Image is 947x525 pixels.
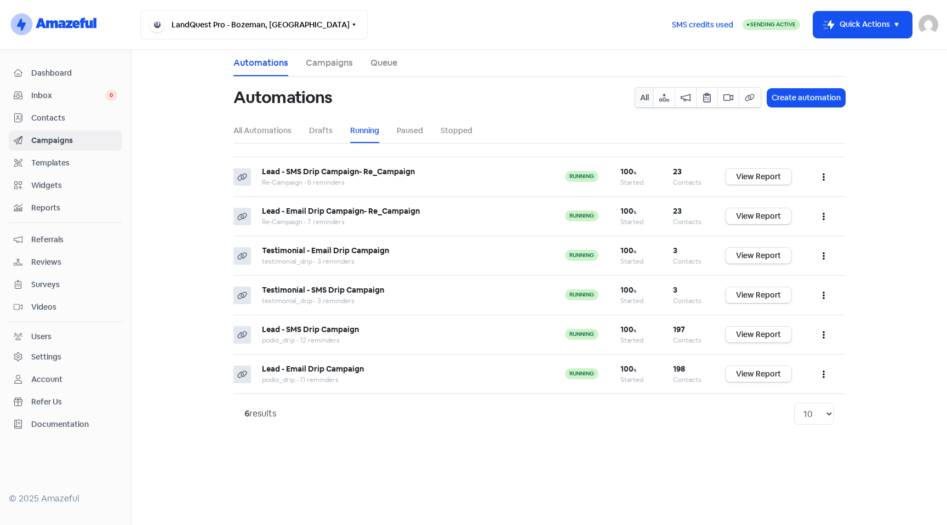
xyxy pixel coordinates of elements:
span: Reports [31,202,117,214]
div: Started [620,178,651,187]
span: Campaigns [31,135,117,146]
span: running [565,250,598,261]
span: Widgets [31,180,117,191]
button: Quick Actions [813,12,912,38]
button: All [635,88,654,107]
div: Started [620,375,651,385]
div: podio_drip • 12 reminders [262,335,543,345]
span: running [565,368,598,379]
a: View Report [726,287,791,303]
span: Surveys [31,279,117,290]
a: Stopped [441,125,472,136]
span: % [634,289,636,294]
a: Templates [9,153,122,173]
a: Widgets [9,175,122,196]
b: 197 [673,324,685,334]
b: Lead - Email Drip Campaign [262,364,364,374]
div: © 2025 Amazeful [9,492,122,505]
img: User [919,15,938,35]
a: Settings [9,347,122,367]
a: Dashboard [9,63,122,83]
div: Contacts [673,296,704,306]
span: % [634,210,636,215]
b: 100 [620,324,636,334]
div: Contacts [673,256,704,266]
div: Re-Campaign • 6 reminders [262,178,543,187]
a: Reviews [9,252,122,272]
span: Documentation [31,419,117,430]
div: podio_drip • 11 reminders [262,375,543,385]
div: Contacts [673,217,704,227]
div: Re-Campaign • 7 reminders [262,217,543,227]
a: Automations [233,56,288,70]
b: Lead - SMS Drip Campaign [262,324,359,334]
div: results [244,407,276,420]
span: running [565,210,598,221]
div: Users [31,331,52,343]
div: Settings [31,351,61,363]
span: Refer Us [31,396,117,408]
span: % [634,170,636,175]
a: Queue [370,56,397,70]
div: testimonial_drip • 3 reminders [262,296,543,306]
span: SMS credits used [672,19,733,31]
b: 3 [673,246,677,255]
a: Documentation [9,414,122,435]
b: 23 [673,167,682,176]
a: Users [9,327,122,347]
span: running [565,171,598,182]
a: Campaigns [9,130,122,151]
span: Sending Active [750,21,796,28]
span: Videos [31,301,117,313]
a: Running [350,125,379,136]
a: Sending Active [743,18,800,31]
a: Campaigns [306,56,353,70]
b: 100 [620,246,636,255]
b: 100 [620,206,636,216]
span: running [565,289,598,300]
span: % [634,249,636,254]
a: View Report [726,327,791,343]
span: Contacts [31,112,117,124]
b: 3 [673,285,677,295]
a: Referrals [9,230,122,250]
span: 0 [105,90,117,101]
div: Started [620,217,651,227]
b: 100 [620,167,636,176]
b: 100 [620,285,636,295]
div: Contacts [673,178,704,187]
span: Inbox [31,90,105,101]
a: All Automations [233,125,292,136]
a: View Report [726,366,791,382]
a: Videos [9,297,122,317]
button: Create automation [767,89,845,107]
b: Testimonial - SMS Drip Campaign [262,285,384,295]
b: 23 [673,206,682,216]
a: Refer Us [9,392,122,412]
span: running [565,329,598,340]
div: Started [620,296,651,306]
span: % [634,328,636,333]
b: Testimonial - Email Drip Campaign [262,246,389,255]
a: SMS credits used [663,18,743,30]
div: Account [31,374,62,385]
span: % [634,368,636,373]
div: testimonial_drip • 3 reminders [262,256,543,266]
b: 198 [673,364,685,374]
a: Contacts [9,108,122,128]
a: View Report [726,248,791,264]
a: Drafts [309,125,333,136]
span: Templates [31,157,117,169]
strong: 6 [244,408,249,419]
button: LandQuest Pro - Bozeman, [GEOGRAPHIC_DATA] [140,10,368,39]
span: Reviews [31,256,117,268]
b: Lead - Email Drip Campaign- Re_Campaign [262,206,420,216]
span: Referrals [31,234,117,246]
a: Inbox 0 [9,85,122,106]
a: Surveys [9,275,122,295]
b: 100 [620,364,636,374]
span: Dashboard [31,67,117,79]
a: Account [9,369,122,390]
div: Started [620,256,651,266]
a: View Report [726,169,791,185]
